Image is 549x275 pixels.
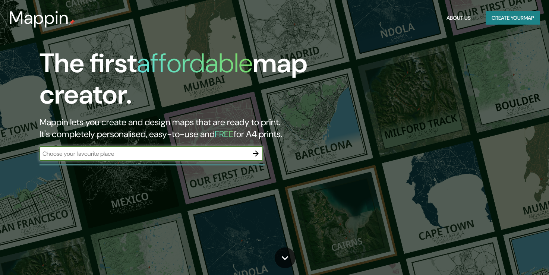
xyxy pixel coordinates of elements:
button: Create yourmap [486,11,540,25]
h3: Mappin [9,7,69,28]
button: About Us [444,11,474,25]
input: Choose your favourite place [40,149,248,158]
h5: FREE [215,128,234,140]
img: mappin-pin [69,19,75,25]
h1: The first map creator. [40,48,314,116]
h1: affordable [137,46,253,80]
h2: Mappin lets you create and design maps that are ready to print. It's completely personalised, eas... [40,116,314,140]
